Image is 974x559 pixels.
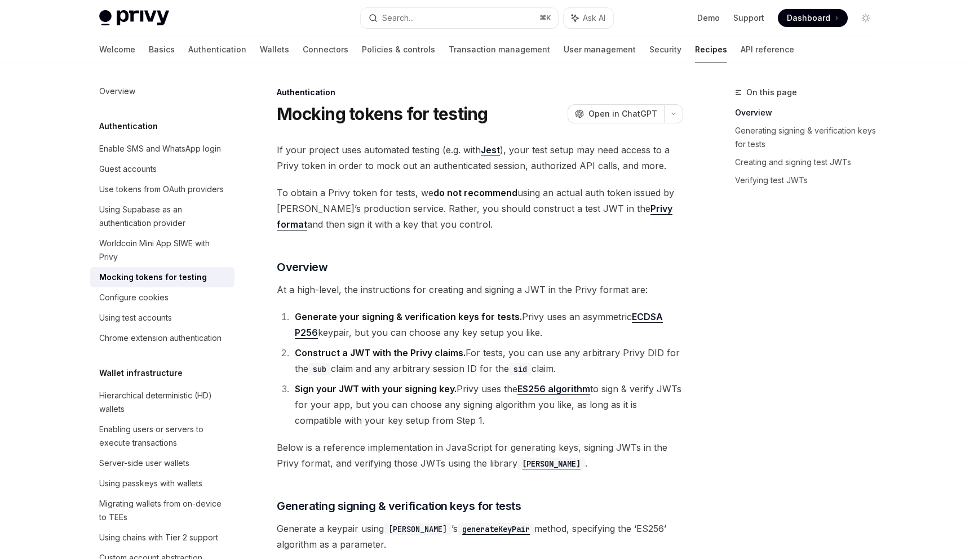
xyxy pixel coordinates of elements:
a: Using passkeys with wallets [90,473,234,494]
span: If your project uses automated testing (e.g. with ), your test setup may need access to a Privy t... [277,142,683,174]
h5: Authentication [99,119,158,133]
li: Privy uses the to sign & verify JWTs for your app, but you can choose any signing algorithm you l... [291,381,683,428]
button: Open in ChatGPT [568,104,664,123]
span: To obtain a Privy token for tests, we using an actual auth token issued by [PERSON_NAME]’s produc... [277,185,683,232]
div: Guest accounts [99,162,157,176]
div: Using test accounts [99,311,172,325]
div: Enabling users or servers to execute transactions [99,423,228,450]
strong: Sign your JWT with your signing key. [295,383,457,394]
a: Migrating wallets from on-device to TEEs [90,494,234,527]
div: Mocking tokens for testing [99,270,207,284]
a: Recipes [695,36,727,63]
div: Overview [99,85,135,98]
h5: Wallet infrastructure [99,366,183,380]
a: Security [649,36,681,63]
a: Verifying test JWTs [735,171,884,189]
div: Use tokens from OAuth providers [99,183,224,196]
a: Basics [149,36,175,63]
strong: Construct a JWT with the Privy claims. [295,347,466,358]
span: At a high-level, the instructions for creating and signing a JWT in the Privy format are: [277,282,683,298]
a: Creating and signing test JWTs [735,153,884,171]
li: Privy uses an asymmetric keypair, but you can choose any key setup you like. [291,309,683,340]
div: Worldcoin Mini App SIWE with Privy [99,237,228,264]
a: generateKeyPair [458,523,534,534]
div: Enable SMS and WhatsApp login [99,142,221,156]
h1: Mocking tokens for testing [277,104,488,124]
div: Authentication [277,87,683,98]
span: Generating signing & verification keys for tests [277,498,521,514]
span: Below is a reference implementation in JavaScript for generating keys, signing JWTs in the Privy ... [277,440,683,471]
div: Using chains with Tier 2 support [99,531,218,544]
a: Wallets [260,36,289,63]
a: Overview [735,104,884,122]
a: Configure cookies [90,287,234,308]
a: API reference [741,36,794,63]
a: Server-side user wallets [90,453,234,473]
a: Enabling users or servers to execute transactions [90,419,234,453]
code: generateKeyPair [458,523,534,535]
a: Support [733,12,764,24]
a: ES256 algorithm [517,383,590,395]
a: Mocking tokens for testing [90,267,234,287]
button: Toggle dark mode [857,9,875,27]
a: [PERSON_NAME] [517,458,585,469]
span: Overview [277,259,327,275]
a: Generating signing & verification keys for tests [735,122,884,153]
code: [PERSON_NAME] [517,458,585,470]
a: Use tokens from OAuth providers [90,179,234,199]
div: Server-side user wallets [99,456,189,470]
a: User management [564,36,636,63]
div: Hierarchical deterministic (HD) wallets [99,389,228,416]
div: Search... [382,11,414,25]
span: Generate a keypair using ’s method, specifying the ‘ES256’ algorithm as a parameter. [277,521,683,552]
div: Configure cookies [99,291,169,304]
span: ⌘ K [539,14,551,23]
strong: Generate your signing & verification keys for tests. [295,311,522,322]
div: Using passkeys with wallets [99,477,202,490]
a: Enable SMS and WhatsApp login [90,139,234,159]
a: Worldcoin Mini App SIWE with Privy [90,233,234,267]
a: Authentication [188,36,246,63]
code: [PERSON_NAME] [384,523,451,535]
button: Ask AI [564,8,613,28]
a: Chrome extension authentication [90,328,234,348]
a: Dashboard [778,9,848,27]
a: Demo [697,12,720,24]
div: Migrating wallets from on-device to TEEs [99,497,228,524]
a: Connectors [303,36,348,63]
li: For tests, you can use any arbitrary Privy DID for the claim and any arbitrary session ID for the... [291,345,683,376]
span: Dashboard [787,12,830,24]
span: Open in ChatGPT [588,108,657,119]
a: Using chains with Tier 2 support [90,527,234,548]
a: Policies & controls [362,36,435,63]
a: Jest [481,144,500,156]
div: Using Supabase as an authentication provider [99,203,228,230]
strong: do not recommend [433,187,517,198]
img: light logo [99,10,169,26]
a: Using Supabase as an authentication provider [90,199,234,233]
a: Overview [90,81,234,101]
a: Hierarchical deterministic (HD) wallets [90,385,234,419]
button: Search...⌘K [361,8,558,28]
a: Using test accounts [90,308,234,328]
a: Transaction management [449,36,550,63]
code: sid [509,363,532,375]
span: On this page [746,86,797,99]
a: Welcome [99,36,135,63]
div: Chrome extension authentication [99,331,222,345]
a: Guest accounts [90,159,234,179]
code: sub [308,363,331,375]
span: Ask AI [583,12,605,24]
